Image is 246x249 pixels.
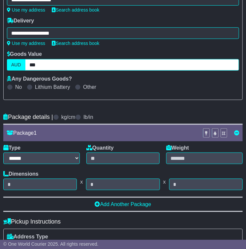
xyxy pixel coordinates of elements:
span: © One World Courier 2025. All rights reserved. [3,241,99,247]
a: Search address book [52,7,99,13]
a: Use my address [7,7,45,13]
label: Quantity [86,145,114,151]
label: Weight [166,145,189,151]
span: x [77,179,86,185]
a: Remove this item [234,130,239,136]
label: No [15,84,22,90]
div: Package [3,130,200,136]
label: AUD [7,59,25,71]
span: 1 [34,130,37,136]
label: Delivery [7,18,34,24]
label: Any Dangerous Goods? [7,76,72,82]
label: Type [3,145,20,151]
label: Dimensions [3,171,39,177]
h4: Package details | [3,114,53,121]
span: x [160,179,169,185]
label: lb/in [83,114,93,120]
label: kg/cm [61,114,76,120]
a: Search address book [52,41,99,46]
label: Address Type [7,234,48,240]
label: Goods Value [7,51,42,57]
label: Other [83,84,96,90]
a: Use my address [7,41,45,46]
h4: Pickup Instructions [3,219,243,226]
label: Lithium Battery [35,84,70,90]
a: Add Another Package [95,201,151,207]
